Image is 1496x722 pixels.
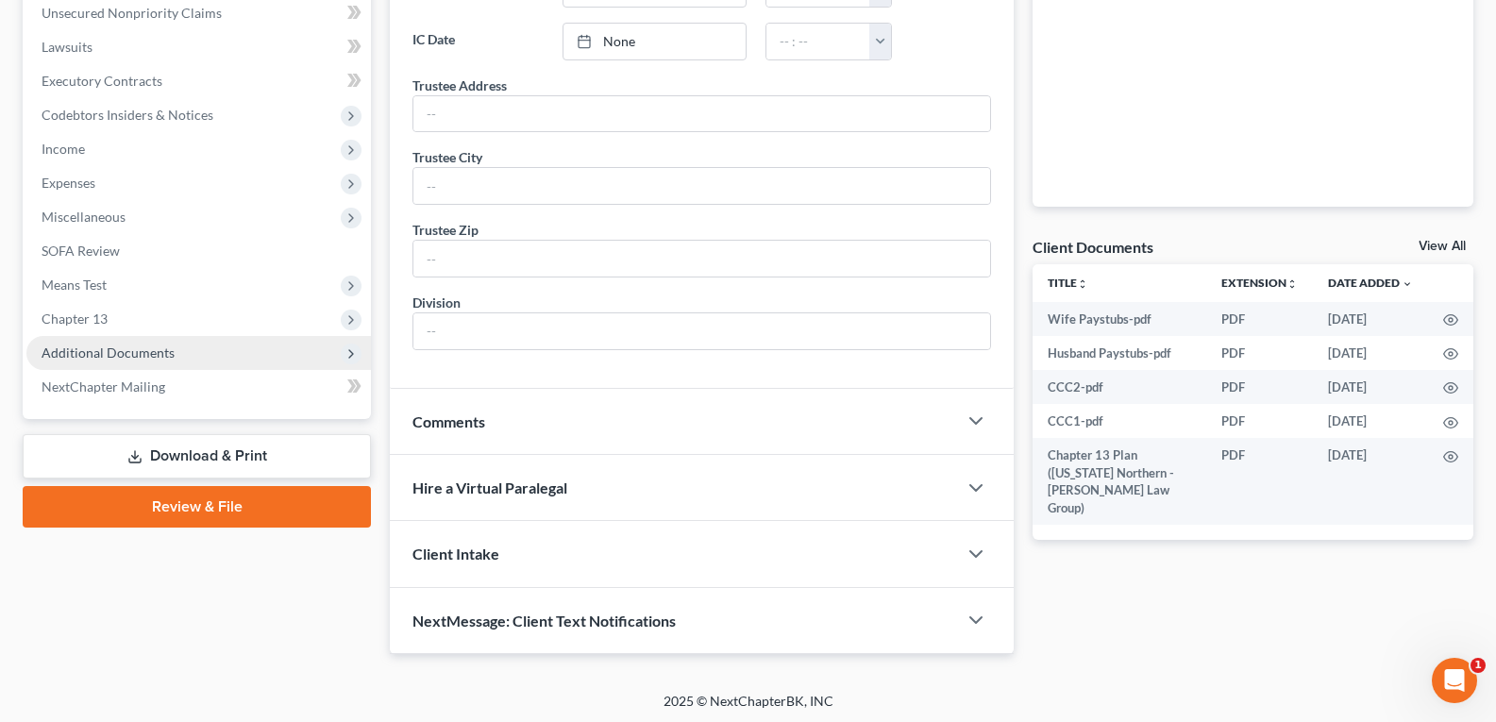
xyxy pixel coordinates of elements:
[42,141,85,157] span: Income
[1471,658,1486,673] span: 1
[1402,278,1413,290] i: expand_more
[413,313,990,349] input: --
[1286,278,1298,290] i: unfold_more
[1432,658,1477,703] iframe: Intercom live chat
[42,344,175,361] span: Additional Documents
[412,612,676,630] span: NextMessage: Client Text Notifications
[412,293,461,312] div: Division
[42,378,165,395] span: NextChapter Mailing
[1033,438,1206,525] td: Chapter 13 Plan ([US_STATE] Northern - [PERSON_NAME] Law Group)
[1033,404,1206,438] td: CCC1-pdf
[412,479,567,496] span: Hire a Virtual Paralegal
[1206,438,1313,525] td: PDF
[413,96,990,132] input: --
[1048,276,1088,290] a: Titleunfold_more
[1313,336,1428,370] td: [DATE]
[42,243,120,259] span: SOFA Review
[26,370,371,404] a: NextChapter Mailing
[42,311,108,327] span: Chapter 13
[42,107,213,123] span: Codebtors Insiders & Notices
[412,220,479,240] div: Trustee Zip
[1206,302,1313,336] td: PDF
[412,412,485,430] span: Comments
[1328,276,1413,290] a: Date Added expand_more
[1313,370,1428,404] td: [DATE]
[413,241,990,277] input: --
[1313,302,1428,336] td: [DATE]
[1313,438,1428,525] td: [DATE]
[1033,237,1153,257] div: Client Documents
[413,168,990,204] input: --
[26,234,371,268] a: SOFA Review
[1206,404,1313,438] td: PDF
[26,64,371,98] a: Executory Contracts
[1221,276,1298,290] a: Extensionunfold_more
[26,30,371,64] a: Lawsuits
[42,73,162,89] span: Executory Contracts
[1033,370,1206,404] td: CCC2-pdf
[23,486,371,528] a: Review & File
[403,23,552,60] label: IC Date
[1033,336,1206,370] td: Husband Paystubs-pdf
[766,24,870,59] input: -- : --
[1313,404,1428,438] td: [DATE]
[412,545,499,562] span: Client Intake
[1419,240,1466,253] a: View All
[563,24,746,59] a: None
[1077,278,1088,290] i: unfold_more
[1033,302,1206,336] td: Wife Paystubs-pdf
[23,434,371,479] a: Download & Print
[42,39,92,55] span: Lawsuits
[1206,336,1313,370] td: PDF
[1206,370,1313,404] td: PDF
[412,147,482,167] div: Trustee City
[42,209,126,225] span: Miscellaneous
[42,175,95,191] span: Expenses
[42,277,107,293] span: Means Test
[42,5,222,21] span: Unsecured Nonpriority Claims
[412,76,507,95] div: Trustee Address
